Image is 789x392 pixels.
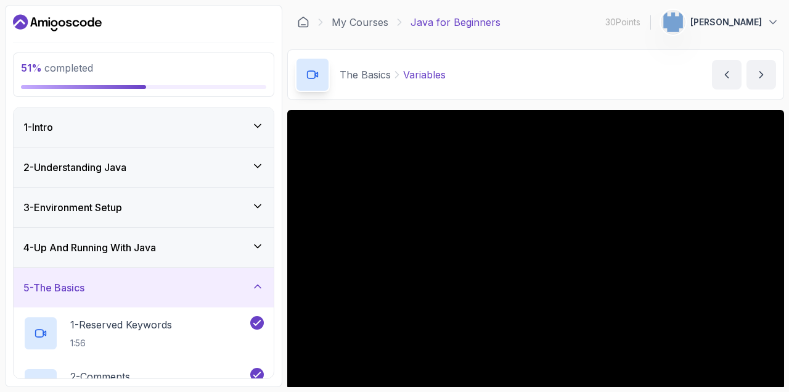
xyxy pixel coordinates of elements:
[23,240,156,255] h3: 4 - Up And Running With Java
[661,10,779,35] button: user profile image[PERSON_NAME]
[13,13,102,33] a: Dashboard
[23,316,264,351] button: 1-Reserved Keywords1:56
[14,148,274,187] button: 2-Understanding Java
[287,110,784,390] iframe: 3 - Variables
[70,337,172,349] p: 1:56
[14,107,274,147] button: 1-Intro
[605,16,640,28] p: 30 Points
[340,67,391,82] p: The Basics
[23,160,126,175] h3: 2 - Understanding Java
[70,317,172,332] p: 1 - Reserved Keywords
[21,62,42,74] span: 51 %
[14,268,274,307] button: 5-The Basics
[23,120,53,135] h3: 1 - Intro
[14,188,274,227] button: 3-Environment Setup
[332,15,388,30] a: My Courses
[297,16,309,28] a: Dashboard
[70,369,130,384] p: 2 - Comments
[23,200,122,215] h3: 3 - Environment Setup
[661,10,685,34] img: user profile image
[14,228,274,267] button: 4-Up And Running With Java
[21,62,93,74] span: completed
[23,280,84,295] h3: 5 - The Basics
[403,67,446,82] p: Variables
[746,60,776,90] button: next content
[411,15,501,30] p: Java for Beginners
[712,60,742,90] button: previous content
[690,16,762,28] p: [PERSON_NAME]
